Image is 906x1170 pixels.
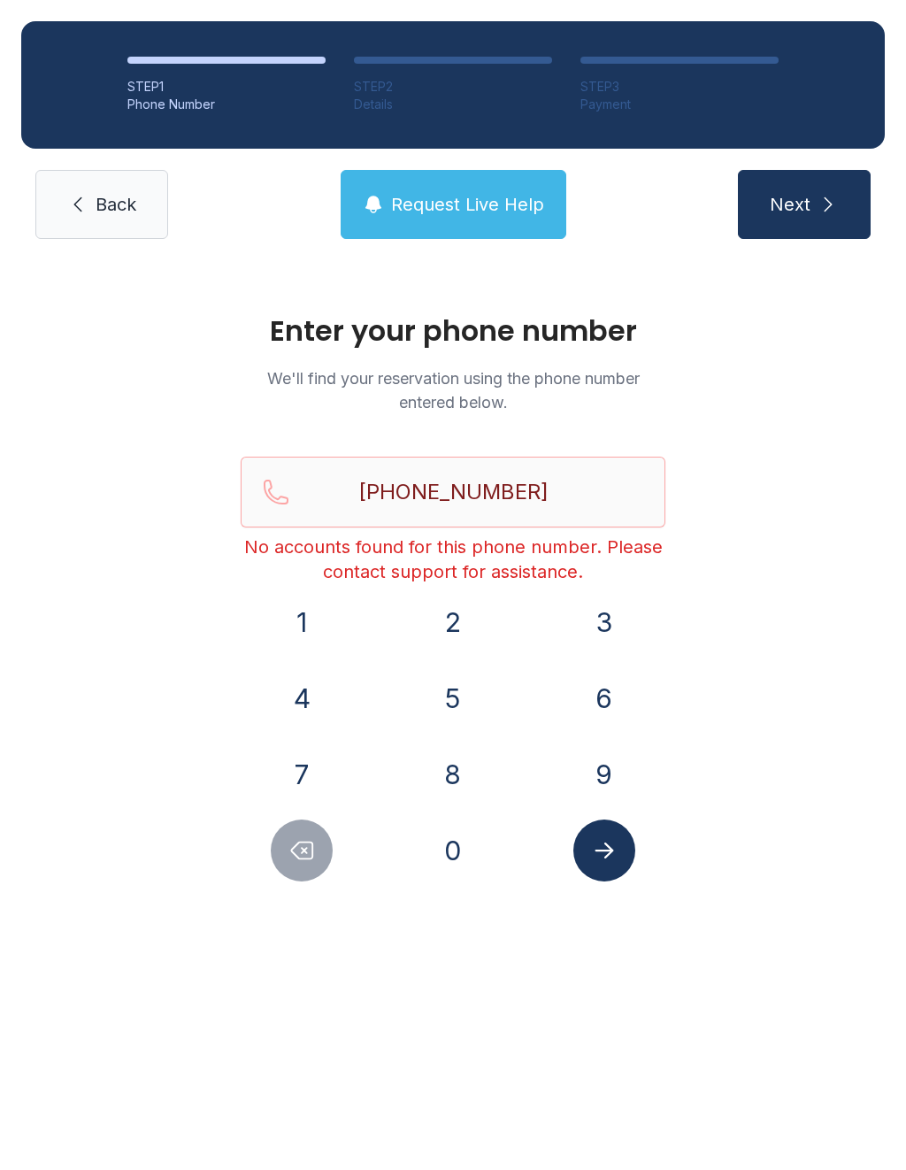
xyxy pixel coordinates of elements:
[271,667,333,729] button: 4
[573,820,635,881] button: Submit lookup form
[580,78,779,96] div: STEP 3
[241,457,665,527] input: Reservation phone number
[271,743,333,805] button: 7
[241,366,665,414] p: We'll find your reservation using the phone number entered below.
[422,820,484,881] button: 0
[96,192,136,217] span: Back
[573,667,635,729] button: 6
[770,192,810,217] span: Next
[241,317,665,345] h1: Enter your phone number
[127,96,326,113] div: Phone Number
[422,591,484,653] button: 2
[391,192,544,217] span: Request Live Help
[271,591,333,653] button: 1
[354,96,552,113] div: Details
[422,667,484,729] button: 5
[573,591,635,653] button: 3
[241,535,665,584] div: No accounts found for this phone number. Please contact support for assistance.
[422,743,484,805] button: 8
[580,96,779,113] div: Payment
[271,820,333,881] button: Delete number
[354,78,552,96] div: STEP 2
[573,743,635,805] button: 9
[127,78,326,96] div: STEP 1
